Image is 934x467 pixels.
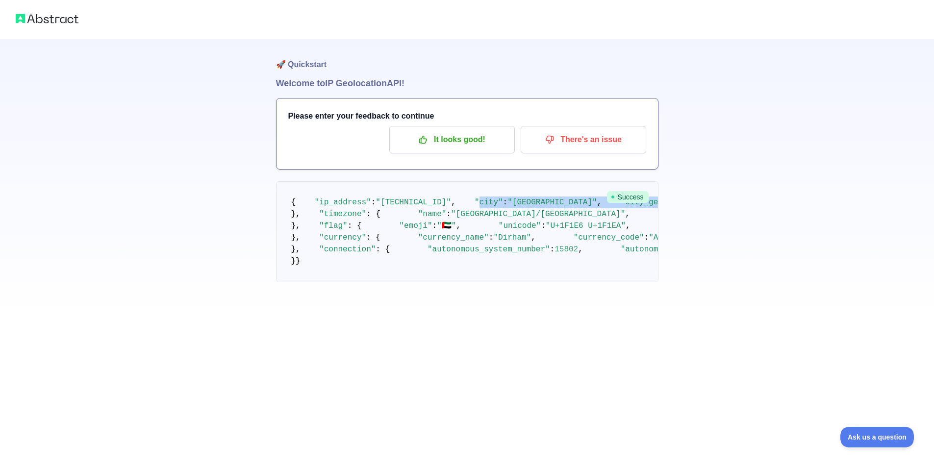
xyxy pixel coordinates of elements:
[16,12,78,25] img: Abstract logo
[276,39,658,76] h1: 🚀 Quickstart
[621,245,771,254] span: "autonomous_system_organization"
[446,210,451,219] span: :
[456,221,461,230] span: ,
[546,221,626,230] span: "U+1F1E6 U+1F1EA"
[366,233,380,242] span: : {
[418,210,447,219] span: "name"
[499,221,541,230] span: "unicode"
[451,210,625,219] span: "[GEOGRAPHIC_DATA]/[GEOGRAPHIC_DATA]"
[574,233,644,242] span: "currency_code"
[291,198,296,207] span: {
[475,198,503,207] span: "city"
[319,245,376,254] span: "connection"
[319,233,366,242] span: "currency"
[376,198,451,207] span: "[TECHNICAL_ID]"
[507,198,597,207] span: "[GEOGRAPHIC_DATA]"
[528,131,639,148] p: There's an issue
[607,191,649,203] span: Success
[432,221,437,230] span: :
[276,76,658,90] h1: Welcome to IP Geolocation API!
[840,427,914,447] iframe: Toggle Customer Support
[348,221,362,230] span: : {
[319,221,348,230] span: "flag"
[626,221,631,230] span: ,
[555,245,578,254] span: 15802
[578,245,583,254] span: ,
[451,198,456,207] span: ,
[397,131,507,148] p: It looks good!
[649,233,672,242] span: "AED"
[493,233,531,242] span: "Dirham"
[371,198,376,207] span: :
[315,198,371,207] span: "ip_address"
[376,245,390,254] span: : {
[644,233,649,242] span: :
[366,210,380,219] span: : {
[597,198,602,207] span: ,
[319,210,366,219] span: "timezone"
[503,198,508,207] span: :
[288,110,646,122] h3: Please enter your feedback to continue
[489,233,494,242] span: :
[437,221,456,230] span: "🇦🇪"
[521,126,646,153] button: There's an issue
[550,245,555,254] span: :
[418,233,489,242] span: "currency_name"
[428,245,550,254] span: "autonomous_system_number"
[399,221,432,230] span: "emoji"
[389,126,515,153] button: It looks good!
[541,221,546,230] span: :
[625,210,630,219] span: ,
[531,233,536,242] span: ,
